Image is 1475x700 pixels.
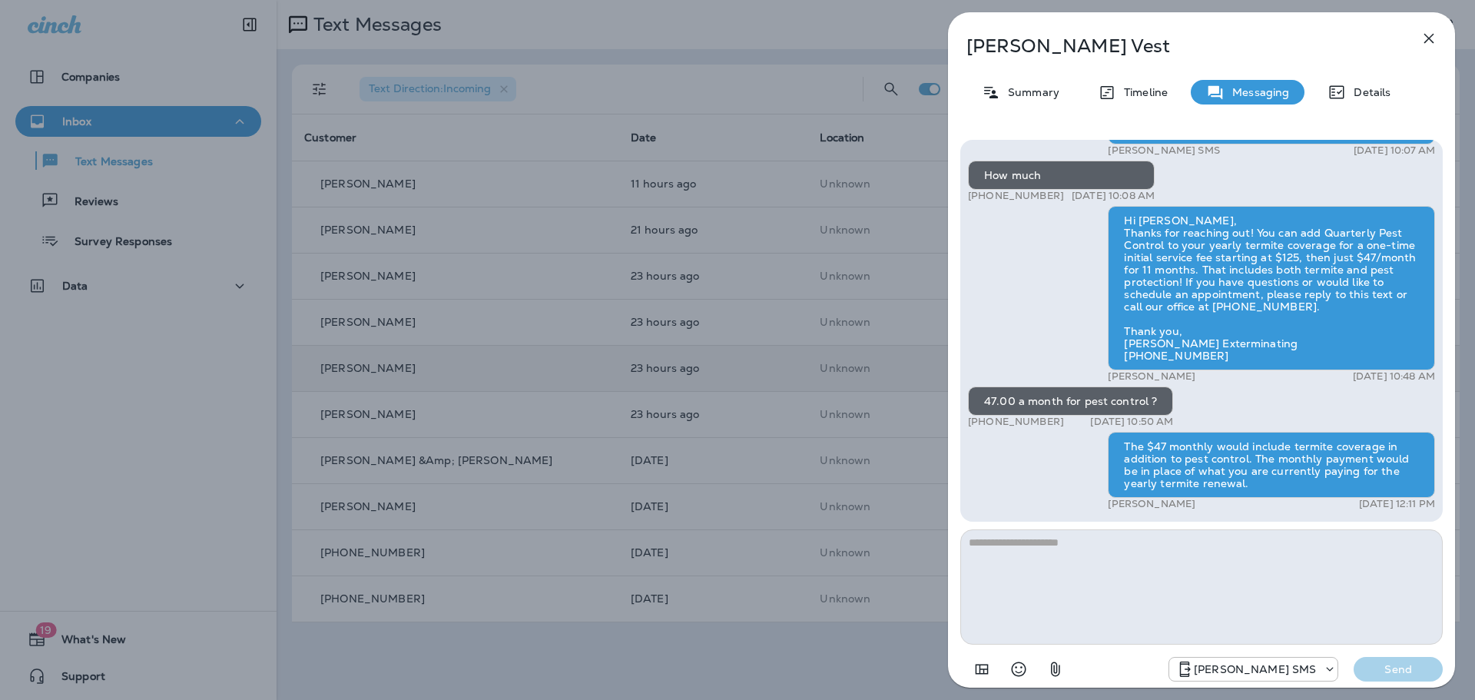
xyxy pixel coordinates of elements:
[1116,86,1168,98] p: Timeline
[1072,190,1155,202] p: [DATE] 10:08 AM
[1003,654,1034,685] button: Select an emoji
[1090,416,1173,428] p: [DATE] 10:50 AM
[1108,498,1195,510] p: [PERSON_NAME]
[968,161,1155,190] div: How much
[1108,206,1435,370] div: Hi [PERSON_NAME], Thanks for reaching out! You can add Quarterly Pest Control to your yearly term...
[1169,660,1337,678] div: +1 (757) 760-3335
[968,190,1064,202] p: [PHONE_NUMBER]
[968,386,1173,416] div: 47.00 a month for pest control ?
[1354,144,1435,157] p: [DATE] 10:07 AM
[968,416,1064,428] p: [PHONE_NUMBER]
[1194,663,1316,675] p: [PERSON_NAME] SMS
[1359,498,1435,510] p: [DATE] 12:11 PM
[1353,370,1435,383] p: [DATE] 10:48 AM
[966,35,1386,57] p: [PERSON_NAME] Vest
[966,654,997,685] button: Add in a premade template
[1225,86,1289,98] p: Messaging
[1346,86,1390,98] p: Details
[1000,86,1059,98] p: Summary
[1108,432,1435,498] div: The $47 monthly would include termite coverage in addition to pest control. The monthly payment w...
[1108,370,1195,383] p: [PERSON_NAME]
[1108,144,1219,157] p: [PERSON_NAME] SMS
